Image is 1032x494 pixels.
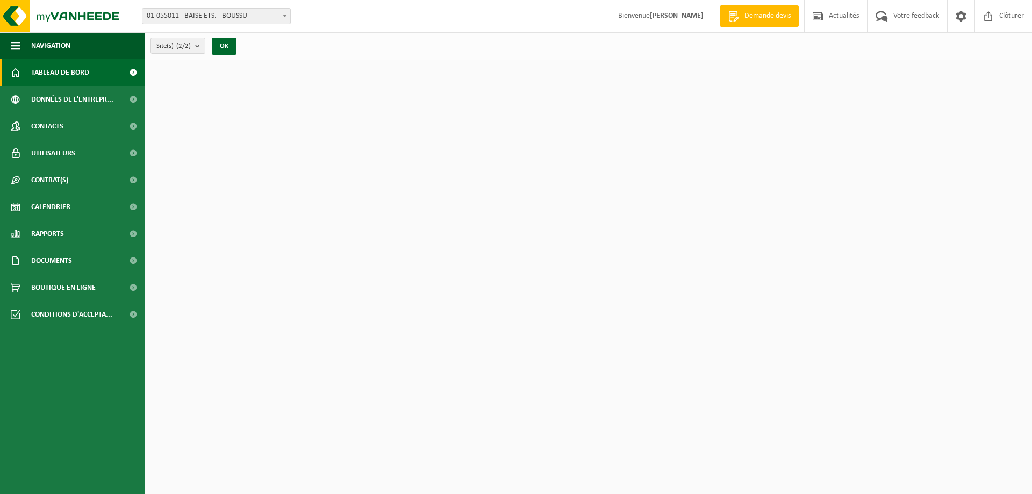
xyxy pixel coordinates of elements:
[650,12,704,20] strong: [PERSON_NAME]
[212,38,236,55] button: OK
[31,274,96,301] span: Boutique en ligne
[31,220,64,247] span: Rapports
[156,38,191,54] span: Site(s)
[31,167,68,194] span: Contrat(s)
[31,194,70,220] span: Calendrier
[31,140,75,167] span: Utilisateurs
[31,32,70,59] span: Navigation
[31,301,112,328] span: Conditions d'accepta...
[31,86,113,113] span: Données de l'entrepr...
[31,59,89,86] span: Tableau de bord
[31,247,72,274] span: Documents
[720,5,799,27] a: Demande devis
[150,38,205,54] button: Site(s)(2/2)
[742,11,793,22] span: Demande devis
[142,9,290,24] span: 01-055011 - BAISE ETS. - BOUSSU
[142,8,291,24] span: 01-055011 - BAISE ETS. - BOUSSU
[176,42,191,49] count: (2/2)
[31,113,63,140] span: Contacts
